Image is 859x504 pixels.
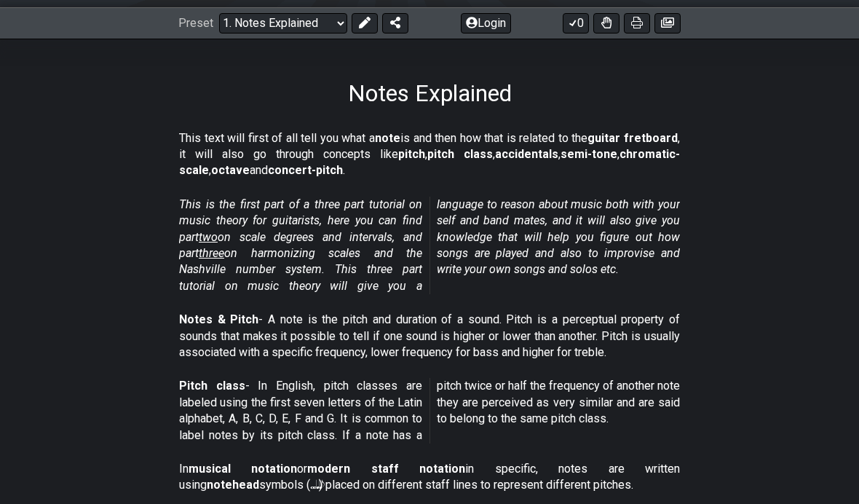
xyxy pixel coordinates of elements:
[199,230,218,244] span: two
[427,147,493,161] strong: pitch class
[561,147,617,161] strong: semi-tone
[179,130,680,179] p: This text will first of all tell you what a is and then how that is related to the , it will also...
[219,13,347,34] select: Preset
[179,312,680,361] p: - A note is the pitch and duration of a sound. Pitch is a perceptual property of sounds that make...
[199,246,224,260] span: three
[348,79,512,107] h1: Notes Explained
[375,131,400,145] strong: note
[382,13,408,34] button: Share Preset
[268,163,343,177] strong: concert-pitch
[654,13,681,34] button: Create image
[495,147,558,161] strong: accidentals
[189,462,297,476] strong: musical notation
[179,312,258,326] strong: Notes & Pitch
[179,378,680,444] p: - In English, pitch classes are labeled using the first seven letters of the Latin alphabet, A, B...
[179,461,680,494] p: In or in specific, notes are written using symbols (𝅝 𝅗𝅥 𝅘𝅥 𝅘𝅥𝅮) placed on different staff lines to r...
[593,13,619,34] button: Toggle Dexterity for all fretkits
[398,147,425,161] strong: pitch
[307,462,465,476] strong: modern staff notation
[179,379,245,393] strong: Pitch class
[563,13,589,34] button: 0
[624,13,650,34] button: Print
[352,13,378,34] button: Edit Preset
[211,163,250,177] strong: octave
[461,13,511,34] button: Login
[207,478,259,492] strong: notehead
[178,16,213,30] span: Preset
[179,197,680,293] em: This is the first part of a three part tutorial on music theory for guitarists, here you can find...
[587,131,678,145] strong: guitar fretboard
